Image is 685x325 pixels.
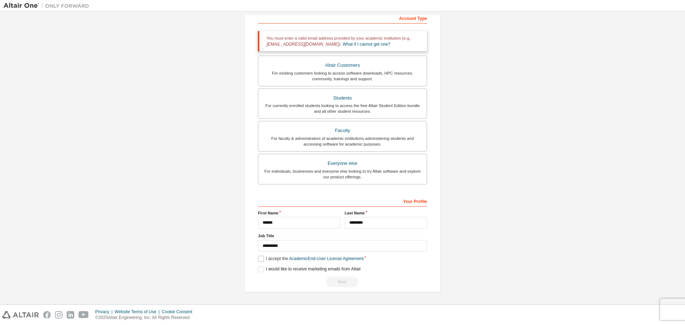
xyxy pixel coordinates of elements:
a: What if I cannot get one? [343,42,390,47]
img: instagram.svg [55,311,62,319]
div: For individuals, businesses and everyone else looking to try Altair software and explore our prod... [263,168,422,180]
label: First Name [258,210,340,216]
p: © 2025 Altair Engineering, Inc. All Rights Reserved. [95,315,197,321]
div: Students [263,93,422,103]
div: You must enter a valid email address provided by your academic institution (e.g., ). [258,31,427,51]
a: Academic End-User License Agreement [289,256,364,261]
div: Faculty [263,126,422,136]
label: I accept the [258,256,364,262]
span: [EMAIL_ADDRESS][DOMAIN_NAME] [267,42,339,47]
div: Privacy [95,309,115,315]
img: youtube.svg [78,311,89,319]
div: Cookie Consent [162,309,196,315]
label: Last Name [345,210,427,216]
div: Your Profile [258,195,427,207]
label: I would like to receive marketing emails from Altair [258,266,361,272]
div: You need to provide your academic email [258,276,427,287]
img: altair_logo.svg [2,311,39,319]
img: Altair One [4,2,93,9]
div: Everyone else [263,158,422,168]
img: linkedin.svg [67,311,74,319]
div: Website Terms of Use [115,309,162,315]
div: Account Type [258,12,427,24]
div: For faculty & administrators of academic institutions administering students and accessing softwa... [263,136,422,147]
div: Altair Customers [263,60,422,70]
img: facebook.svg [43,311,51,319]
div: For existing customers looking to access software downloads, HPC resources, community, trainings ... [263,70,422,82]
div: For currently enrolled students looking to access the free Altair Student Edition bundle and all ... [263,103,422,114]
label: Job Title [258,233,427,239]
